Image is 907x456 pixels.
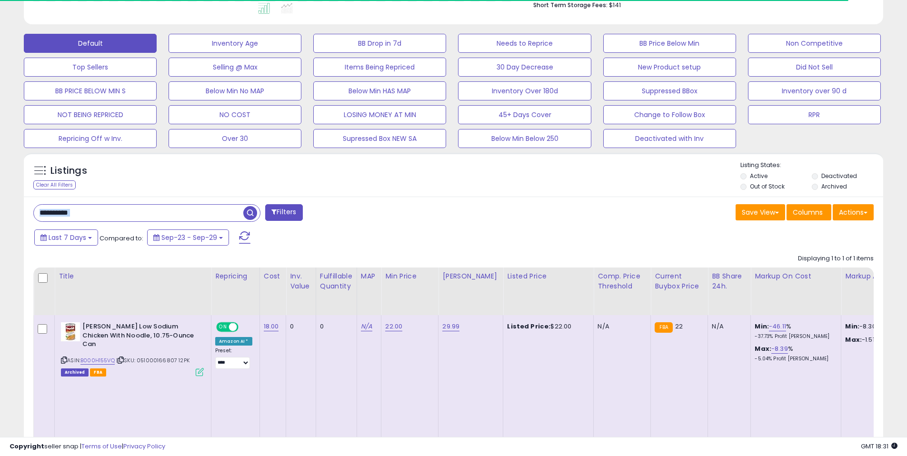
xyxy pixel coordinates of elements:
[755,344,771,353] b: Max:
[61,368,89,377] span: Listings that have been deleted from Seller Central
[598,322,643,331] div: N/A
[458,105,591,124] button: 45+ Days Cover
[845,322,859,331] strong: Min:
[793,208,823,217] span: Columns
[655,271,704,291] div: Current Buybox Price
[821,172,857,180] label: Deactivated
[215,347,252,369] div: Preset:
[442,271,499,281] div: [PERSON_NAME]
[787,204,831,220] button: Columns
[169,34,301,53] button: Inventory Age
[61,322,80,341] img: 41HLxSUKQQS._SL40_.jpg
[33,180,76,189] div: Clear All Filters
[712,322,743,331] div: N/A
[603,129,736,148] button: Deactivated with Inv
[313,81,446,100] button: Below Min HAS MAP
[755,356,834,362] p: -5.04% Profit [PERSON_NAME]
[750,182,785,190] label: Out of Stock
[10,442,44,451] strong: Copyright
[264,271,282,281] div: Cost
[798,254,874,263] div: Displaying 1 to 1 of 1 items
[80,357,115,365] a: B000H155VQ
[313,34,446,53] button: BB Drop in 7d
[24,81,157,100] button: BB PRICE BELOW MIN S
[755,271,837,281] div: Markup on Cost
[82,322,198,351] b: [PERSON_NAME] Low Sodium Chicken With Noodle, 10.75-Ounce Can
[169,81,301,100] button: Below Min No MAP
[748,34,881,53] button: Non Competitive
[821,182,847,190] label: Archived
[603,105,736,124] button: Change to Follow Box
[458,129,591,148] button: Below Min Below 250
[458,34,591,53] button: Needs to Reprice
[169,58,301,77] button: Selling @ Max
[100,234,143,243] span: Compared to:
[123,442,165,451] a: Privacy Policy
[750,172,767,180] label: Active
[320,271,353,291] div: Fulfillable Quantity
[265,204,302,221] button: Filters
[320,322,349,331] div: 0
[49,233,86,242] span: Last 7 Days
[147,229,229,246] button: Sep-23 - Sep-29
[675,322,683,331] span: 22
[34,229,98,246] button: Last 7 Days
[533,1,608,9] b: Short Term Storage Fees:
[751,268,841,315] th: The percentage added to the cost of goods (COGS) that forms the calculator for Min & Max prices.
[598,271,647,291] div: Comp. Price Threshold
[169,129,301,148] button: Over 30
[313,105,446,124] button: LOSING MONEY AT MIN
[755,322,834,340] div: %
[313,58,446,77] button: Items Being Repriced
[861,442,897,451] span: 2025-10-7 18:31 GMT
[603,81,736,100] button: Suppressed BBox
[24,58,157,77] button: Top Sellers
[361,271,377,281] div: MAP
[161,233,217,242] span: Sep-23 - Sep-29
[215,271,256,281] div: Repricing
[264,322,279,331] a: 18.00
[736,204,785,220] button: Save View
[748,81,881,100] button: Inventory over 90 d
[769,322,786,331] a: -46.11
[740,161,883,170] p: Listing States:
[24,105,157,124] button: NOT BEING REPRICED
[755,345,834,362] div: %
[50,164,87,178] h5: Listings
[290,271,311,291] div: Inv. value
[755,333,834,340] p: -37.73% Profit [PERSON_NAME]
[215,337,252,346] div: Amazon AI *
[313,129,446,148] button: Supressed Box NEW SA
[712,271,747,291] div: BB Share 24h.
[217,323,229,331] span: ON
[81,442,122,451] a: Terms of Use
[361,322,372,331] a: N/A
[385,322,402,331] a: 22.00
[771,344,788,354] a: -8.39
[507,271,589,281] div: Listed Price
[90,368,106,377] span: FBA
[442,322,459,331] a: 29.99
[655,322,672,333] small: FBA
[507,322,586,331] div: $22.00
[845,335,862,344] strong: Max:
[385,271,434,281] div: Min Price
[458,58,591,77] button: 30 Day Decrease
[116,357,189,364] span: | SKU: 051000166807 12PK
[833,204,874,220] button: Actions
[603,58,736,77] button: New Product setup
[59,271,207,281] div: Title
[24,129,157,148] button: Repricing Off w Inv.
[748,105,881,124] button: RPR
[61,322,204,375] div: ASIN:
[290,322,308,331] div: 0
[237,323,252,331] span: OFF
[169,105,301,124] button: NO COST
[24,34,157,53] button: Default
[609,0,621,10] span: $141
[748,58,881,77] button: Did Not Sell
[755,322,769,331] b: Min:
[603,34,736,53] button: BB Price Below Min
[458,81,591,100] button: Inventory Over 180d
[10,442,165,451] div: seller snap | |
